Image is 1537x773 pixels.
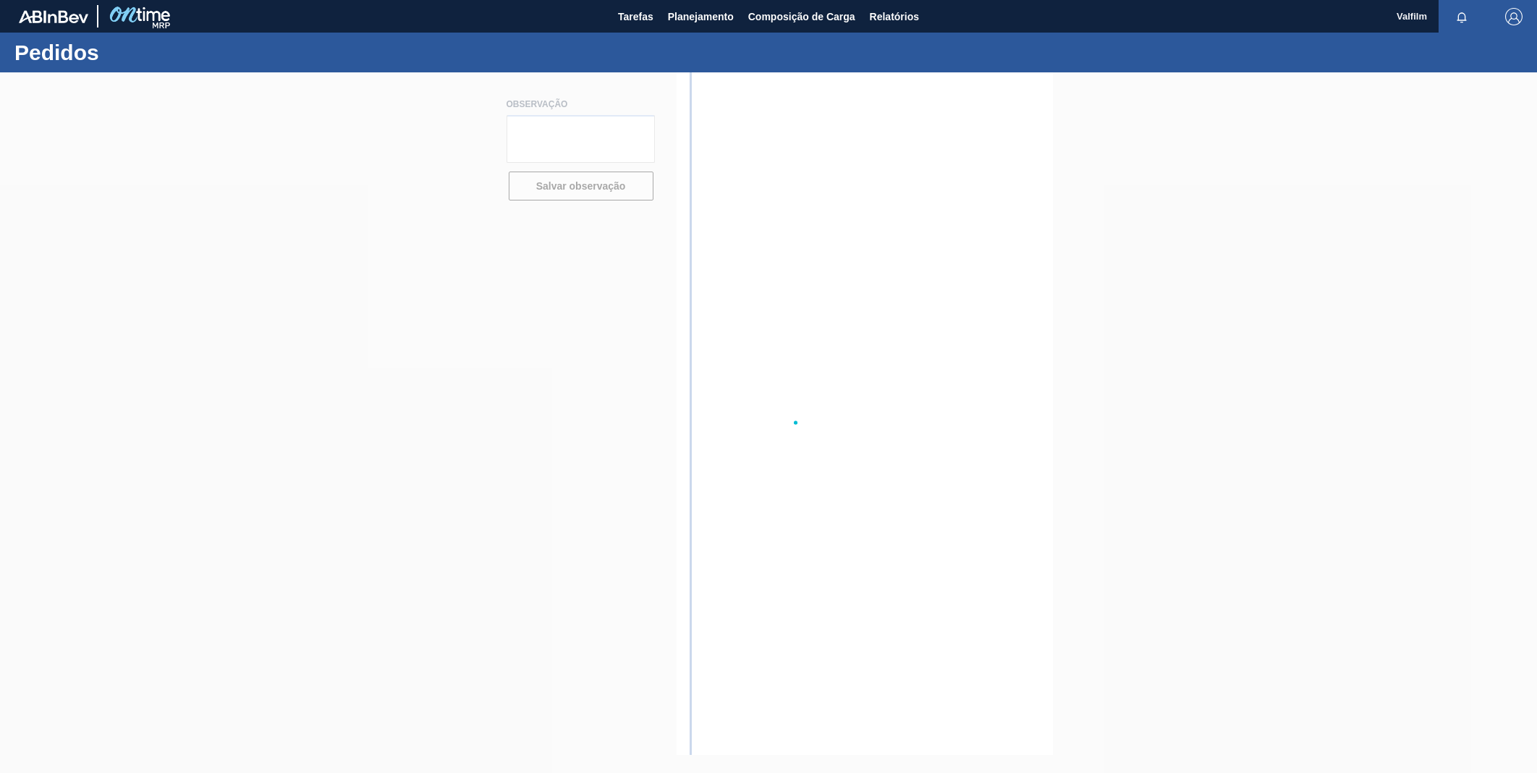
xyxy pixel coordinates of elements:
span: Composição de Carga [748,8,855,25]
img: TNhmsLtSVTkK8tSr43FrP2fwEKptu5GPRR3wAAAABJRU5ErkJggg== [19,10,88,23]
img: Logout [1505,8,1523,25]
span: Relatórios [870,8,919,25]
button: Notificações [1439,7,1485,27]
span: Planejamento [668,8,734,25]
span: Tarefas [618,8,653,25]
h1: Pedidos [14,44,271,61]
